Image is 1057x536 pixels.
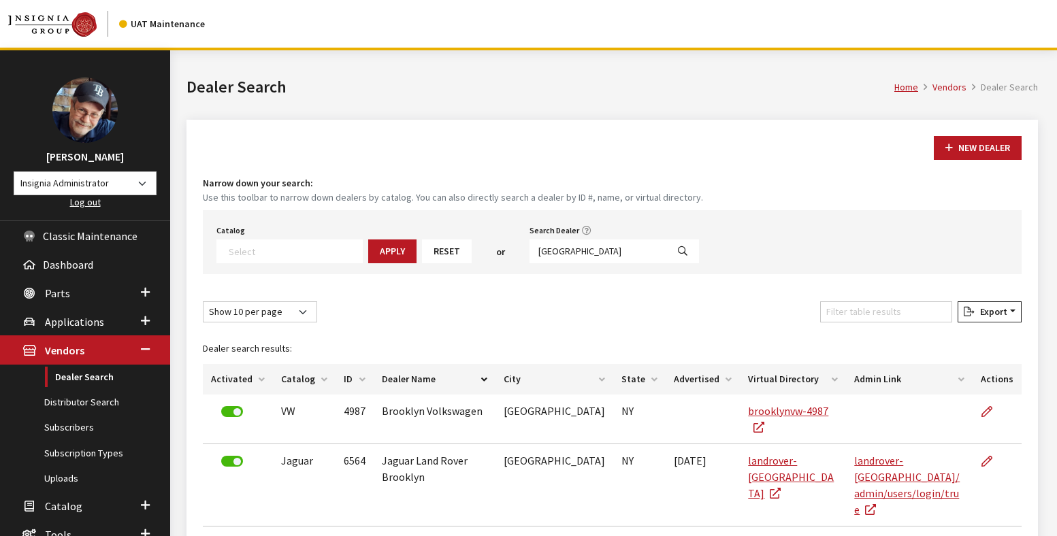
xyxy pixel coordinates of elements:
[975,305,1007,318] span: Export
[422,239,472,263] button: Reset
[496,245,505,259] span: or
[374,395,495,444] td: Brooklyn Volkswagen
[530,224,579,237] label: Search Dealer
[495,444,613,526] td: [GEOGRAPHIC_DATA]
[740,364,846,395] th: Virtual Directory: activate to sort column ascending
[45,315,104,329] span: Applications
[748,404,828,434] a: brooklynvw-4987
[186,75,894,99] h1: Dealer Search
[52,78,118,143] img: Ray Goodwin
[966,80,1038,95] li: Dealer Search
[216,224,245,237] label: Catalog
[273,395,336,444] td: VW
[203,364,273,395] th: Activated: activate to sort column ascending
[336,364,374,395] th: ID: activate to sort column ascending
[973,364,1022,395] th: Actions
[336,395,374,444] td: 4987
[981,395,1004,429] a: Edit Dealer
[934,136,1022,160] button: New Dealer
[221,456,243,467] label: Deactivate Dealer
[530,239,667,263] input: Search
[8,12,97,37] img: Catalog Maintenance
[981,444,1004,478] a: Edit Dealer
[203,333,1022,364] caption: Dealer search results:
[273,364,336,395] th: Catalog: activate to sort column ascending
[666,239,699,263] button: Search
[958,301,1022,322] button: Export
[8,11,119,37] a: Insignia Group logo
[613,444,666,526] td: NY
[613,364,666,395] th: State: activate to sort column ascending
[368,239,417,263] button: Apply
[336,444,374,526] td: 6564
[495,395,613,444] td: [GEOGRAPHIC_DATA]
[14,148,157,165] h3: [PERSON_NAME]
[203,190,1022,205] small: Use this toolbar to narrow down dealers by catalog. You can also directly search a dealer by ID #...
[495,364,613,395] th: City: activate to sort column ascending
[203,176,1022,190] h4: Narrow down your search:
[894,81,918,93] a: Home
[216,239,363,263] span: Select
[273,444,336,526] td: Jaguar
[43,258,93,271] span: Dashboard
[43,229,137,243] span: Classic Maintenance
[613,395,666,444] td: NY
[666,444,740,526] td: [DATE]
[820,301,952,322] input: Filter table results
[666,364,740,395] th: Advertised: activate to sort column ascending
[854,454,960,516] a: landrover-[GEOGRAPHIC_DATA]/admin/users/login/true
[45,499,82,513] span: Catalog
[748,454,834,500] a: landrover-[GEOGRAPHIC_DATA]
[70,196,101,208] a: Log out
[918,80,966,95] li: Vendors
[221,406,243,417] label: Deactivate Dealer
[374,364,495,395] th: Dealer Name: activate to sort column descending
[45,344,84,358] span: Vendors
[229,245,362,257] textarea: Search
[374,444,495,526] td: Jaguar Land Rover Brooklyn
[846,364,973,395] th: Admin Link: activate to sort column ascending
[119,17,205,31] div: UAT Maintenance
[45,286,70,300] span: Parts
